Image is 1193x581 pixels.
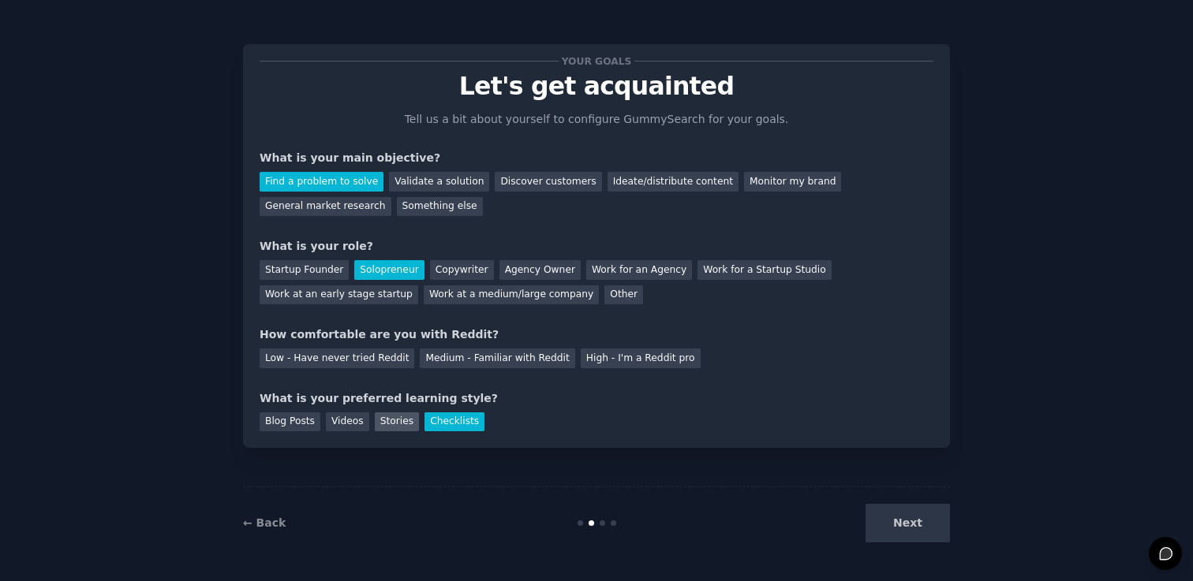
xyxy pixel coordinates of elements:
div: Low - Have never tried Reddit [260,348,414,368]
p: Tell us a bit about yourself to configure GummySearch for your goals. [398,111,795,128]
div: Other [604,285,643,305]
div: Find a problem to solve [260,172,383,192]
div: What is your role? [260,238,933,255]
div: Something else [397,197,483,217]
div: Work at an early stage startup [260,285,418,305]
p: Let's get acquainted [260,73,933,100]
div: Videos [326,412,369,432]
div: What is your main objective? [260,150,933,166]
div: High - I'm a Reddit pro [581,348,701,368]
div: Discover customers [495,172,601,192]
div: Work for an Agency [586,260,692,280]
div: Work for a Startup Studio [697,260,831,280]
div: General market research [260,197,391,217]
div: How comfortable are you with Reddit? [260,326,933,343]
div: Stories [375,412,419,432]
div: Copywriter [430,260,494,280]
div: Ideate/distribute content [608,172,739,192]
div: Startup Founder [260,260,349,280]
a: ← Back [243,516,286,529]
span: Your goals [559,53,634,69]
div: Agency Owner [499,260,581,280]
div: Monitor my brand [744,172,841,192]
div: Validate a solution [389,172,489,192]
div: Checklists [424,412,484,432]
div: Solopreneur [354,260,424,280]
div: Blog Posts [260,412,320,432]
div: Work at a medium/large company [424,285,599,305]
div: What is your preferred learning style? [260,390,933,407]
div: Medium - Familiar with Reddit [420,348,574,368]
